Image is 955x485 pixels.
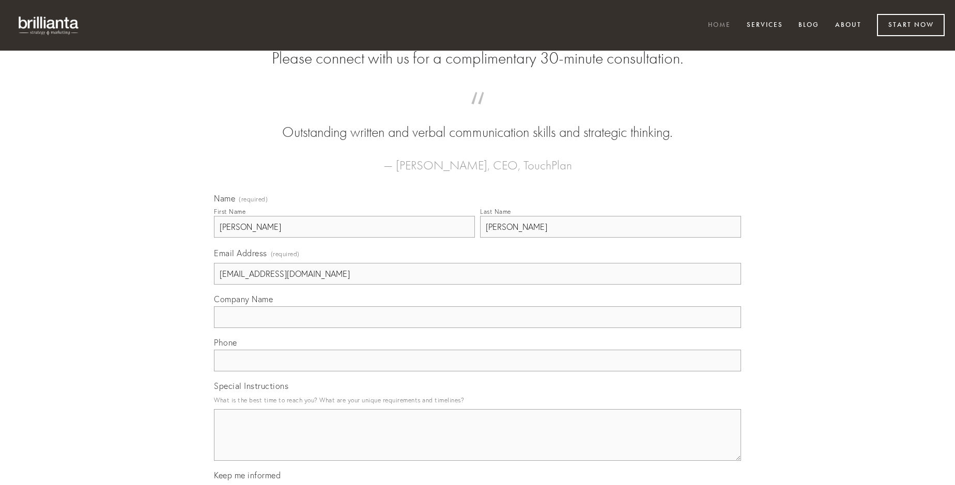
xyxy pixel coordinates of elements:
[214,208,245,215] div: First Name
[701,17,737,34] a: Home
[239,196,268,202] span: (required)
[214,337,237,348] span: Phone
[214,393,741,407] p: What is the best time to reach you? What are your unique requirements and timelines?
[230,102,725,122] span: “
[10,10,88,40] img: brillianta - research, strategy, marketing
[877,14,945,36] a: Start Now
[214,381,288,391] span: Special Instructions
[740,17,790,34] a: Services
[214,49,741,68] h2: Please connect with us for a complimentary 30-minute consultation.
[230,143,725,176] figcaption: — [PERSON_NAME], CEO, TouchPlan
[828,17,868,34] a: About
[214,294,273,304] span: Company Name
[271,247,300,261] span: (required)
[480,208,511,215] div: Last Name
[230,102,725,143] blockquote: Outstanding written and verbal communication skills and strategic thinking.
[214,470,281,480] span: Keep me informed
[214,193,235,204] span: Name
[792,17,826,34] a: Blog
[214,248,267,258] span: Email Address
